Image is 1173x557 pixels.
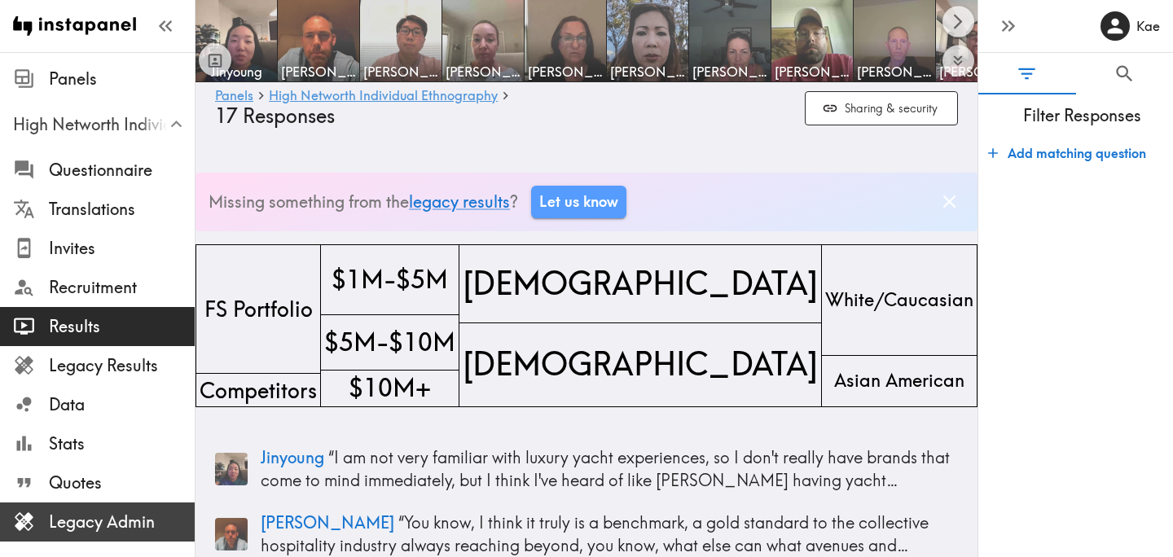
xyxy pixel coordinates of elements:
[49,68,195,90] span: Panels
[49,354,195,377] span: Legacy Results
[49,315,195,338] span: Results
[49,511,195,533] span: Legacy Admin
[215,518,248,550] img: Panelist thumbnail
[215,89,253,104] a: Panels
[1114,63,1136,85] span: Search
[446,63,521,81] span: [PERSON_NAME]
[805,91,958,126] button: Sharing & security
[261,447,324,467] span: Jinyoung
[209,191,518,213] p: Missing something from the ?
[201,291,316,327] span: FS Portfolio
[531,186,626,218] a: Let us know
[982,137,1153,169] button: Add matching question
[13,113,195,136] span: High Networth Individual Ethnography
[775,63,850,81] span: [PERSON_NAME]
[261,511,958,557] p: “ You know, I think it truly is a benchmark, a gold standard to the collective hospitality indust...
[409,191,510,212] a: legacy results
[345,367,434,409] span: $10M+
[49,198,195,221] span: Translations
[199,44,231,77] button: Toggle between responses and questions
[939,63,1014,81] span: [PERSON_NAME]
[528,63,603,81] span: [PERSON_NAME]
[459,258,821,309] span: [DEMOGRAPHIC_DATA]
[49,159,195,182] span: Questionnaire
[942,6,974,37] button: Scroll right
[363,63,438,81] span: [PERSON_NAME]
[459,339,821,389] span: [DEMOGRAPHIC_DATA]
[321,322,459,363] span: $5M-$10M
[269,89,498,104] a: High Networth Individual Ethnography
[822,284,977,316] span: White/Caucasian
[857,63,932,81] span: [PERSON_NAME]
[215,104,335,128] span: 17 Responses
[934,186,964,217] button: Dismiss banner
[328,259,451,300] span: $1M-$5M
[49,276,195,299] span: Recruitment
[991,104,1173,127] span: Filter Responses
[49,432,195,455] span: Stats
[831,365,968,397] span: Asian American
[215,440,958,498] a: Panelist thumbnailJinyoung “I am not very familiar with luxury yacht experiences, so I don't real...
[261,512,394,533] span: [PERSON_NAME]
[215,453,248,485] img: Panelist thumbnail
[196,372,320,408] span: Competitors
[610,63,685,81] span: [PERSON_NAME]
[49,237,195,260] span: Invites
[692,63,767,81] span: [PERSON_NAME]
[942,45,974,77] button: Expand to show all items
[281,63,356,81] span: [PERSON_NAME]
[261,446,958,492] p: “ I am not very familiar with luxury yacht experiences, so I don't really have brands that come t...
[49,393,195,416] span: Data
[978,53,1076,94] button: Filter Responses
[199,63,274,81] span: Jinyoung
[1136,17,1160,35] h6: Kae
[49,471,195,494] span: Quotes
